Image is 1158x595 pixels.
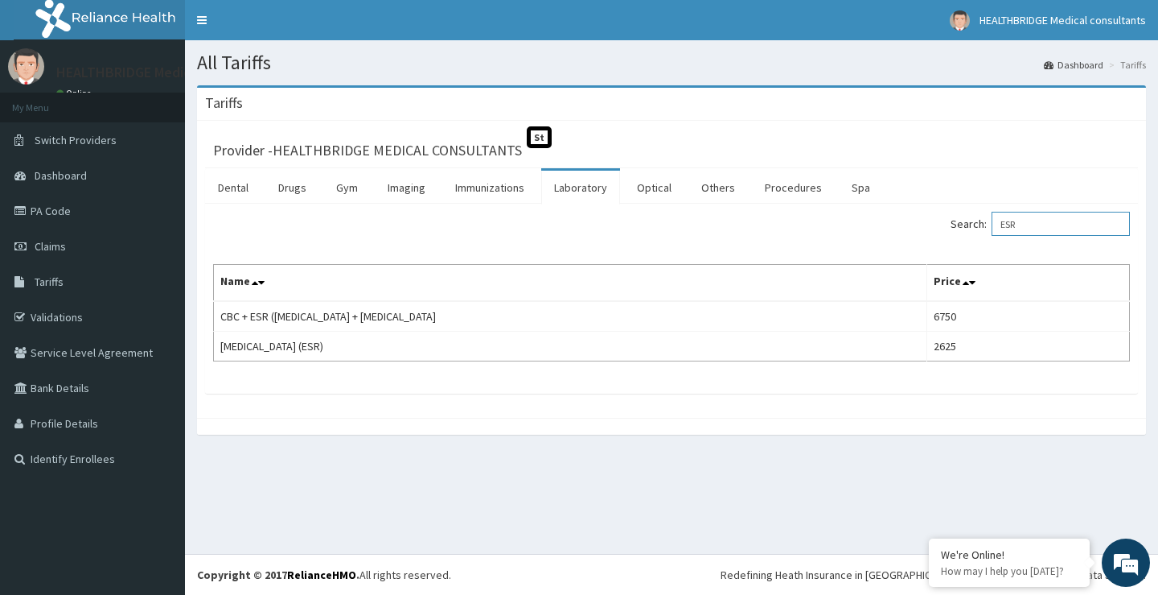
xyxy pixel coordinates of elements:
[979,13,1146,27] span: HEALTHBRIDGE Medical consultants
[375,171,438,205] a: Imaging
[214,332,927,362] td: [MEDICAL_DATA] (ESR)
[624,171,684,205] a: Optical
[197,568,359,582] strong: Copyright © 2017 .
[84,90,270,111] div: Chat with us now
[56,88,95,99] a: Online
[214,301,927,332] td: CBC + ESR ([MEDICAL_DATA] + [MEDICAL_DATA]
[35,168,87,183] span: Dashboard
[30,81,65,121] img: d_794563401_company_1708531726252_794563401
[752,171,835,205] a: Procedures
[8,48,44,85] img: User Image
[941,547,1078,562] div: We're Online!
[688,171,748,205] a: Others
[992,212,1130,236] input: Search:
[35,133,117,147] span: Switch Providers
[1105,58,1146,72] li: Tariffs
[950,10,970,31] img: User Image
[205,171,261,205] a: Dental
[951,212,1130,236] label: Search:
[941,564,1078,578] p: How may I help you today?
[721,567,1146,583] div: Redefining Heath Insurance in [GEOGRAPHIC_DATA] using Telemedicine and Data Science!
[287,568,356,582] a: RelianceHMO
[8,411,306,468] textarea: Type your message and hit 'Enter'
[265,171,319,205] a: Drugs
[214,265,927,302] th: Name
[442,171,537,205] a: Immunizations
[185,554,1158,595] footer: All rights reserved.
[926,332,1129,362] td: 2625
[213,143,522,158] h3: Provider - HEALTHBRIDGE MEDICAL CONSULTANTS
[926,265,1129,302] th: Price
[93,188,222,351] span: We're online!
[197,52,1146,73] h1: All Tariffs
[56,65,281,80] p: HEALTHBRIDGE Medical consultants
[264,8,302,47] div: Minimize live chat window
[323,171,371,205] a: Gym
[35,275,64,289] span: Tariffs
[527,126,552,148] span: St
[1044,58,1103,72] a: Dashboard
[35,239,66,254] span: Claims
[839,171,883,205] a: Spa
[541,171,620,205] a: Laboratory
[205,96,243,110] h3: Tariffs
[926,301,1129,332] td: 6750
